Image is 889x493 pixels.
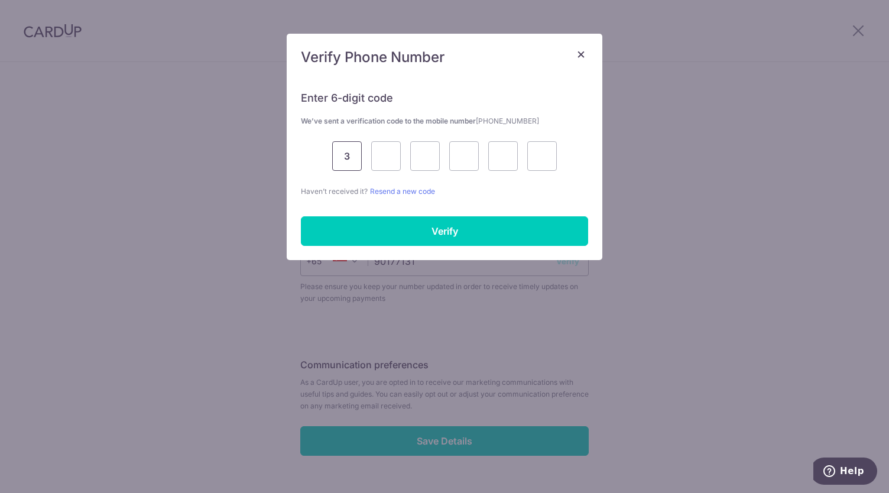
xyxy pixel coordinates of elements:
[813,458,877,487] iframe: Opens a widget where you can find more information
[476,116,539,125] span: [PHONE_NUMBER]
[370,187,435,196] a: Resend a new code
[301,116,539,125] strong: We’ve sent a verification code to the mobile number
[301,48,588,67] h5: Verify Phone Number
[301,216,588,246] input: Verify
[301,91,588,105] h6: Enter 6-digit code
[301,187,368,196] span: Haven’t received it?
